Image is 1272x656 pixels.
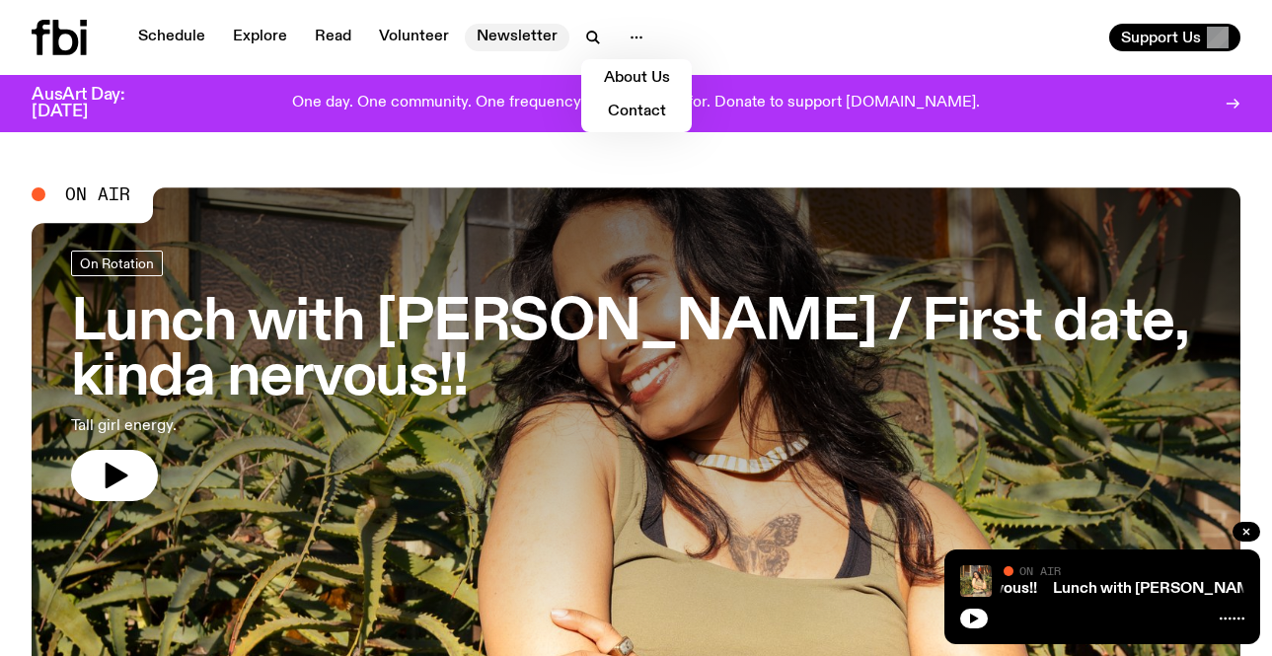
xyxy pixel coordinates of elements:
span: On Air [1019,564,1061,577]
p: Tall girl energy. [71,414,576,438]
a: Read [303,24,363,51]
a: Contact [587,99,686,126]
a: Lunch with [PERSON_NAME] / First date, kinda nervous!!Tall girl energy. [71,251,1201,501]
a: On Rotation [71,251,163,276]
a: Volunteer [367,24,461,51]
a: About Us [587,65,686,93]
span: On Air [65,185,130,203]
a: Explore [221,24,299,51]
h3: Lunch with [PERSON_NAME] / First date, kinda nervous!! [71,296,1201,406]
span: Support Us [1121,29,1201,46]
a: Newsletter [465,24,569,51]
a: Schedule [126,24,217,51]
img: Tanya is standing in front of plants and a brick fence on a sunny day. She is looking to the left... [960,565,992,597]
p: One day. One community. One frequency worth fighting for. Donate to support [DOMAIN_NAME]. [292,95,980,112]
span: On Rotation [80,255,154,270]
button: Support Us [1109,24,1240,51]
h3: AusArt Day: [DATE] [32,87,158,120]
